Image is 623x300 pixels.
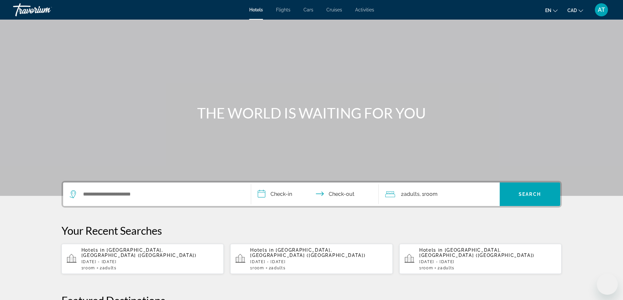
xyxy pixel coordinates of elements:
[420,190,438,199] span: , 1
[250,260,388,264] p: [DATE] - [DATE]
[598,7,605,13] span: AT
[81,260,219,264] p: [DATE] - [DATE]
[249,7,263,12] a: Hotels
[250,247,365,258] span: [GEOGRAPHIC_DATA], [GEOGRAPHIC_DATA] ([GEOGRAPHIC_DATA])
[567,6,583,15] button: Change currency
[399,244,562,274] button: Hotels in [GEOGRAPHIC_DATA], [GEOGRAPHIC_DATA] ([GEOGRAPHIC_DATA])[DATE] - [DATE]1Room2Adults
[404,191,420,197] span: Adults
[102,266,117,270] span: Adults
[545,6,558,15] button: Change language
[276,7,290,12] a: Flights
[271,266,286,270] span: Adults
[419,247,443,253] span: Hotels in
[81,266,95,270] span: 1
[597,274,618,295] iframe: Button to launch messaging window
[419,260,557,264] p: [DATE] - [DATE]
[440,266,455,270] span: Adults
[303,7,313,12] a: Cars
[326,7,342,12] a: Cruises
[419,247,534,258] span: [GEOGRAPHIC_DATA], [GEOGRAPHIC_DATA] ([GEOGRAPHIC_DATA])
[519,192,541,197] span: Search
[250,247,274,253] span: Hotels in
[269,266,286,270] span: 2
[401,190,420,199] span: 2
[13,1,78,18] a: Travorium
[355,7,374,12] a: Activities
[61,224,562,237] p: Your Recent Searches
[81,247,105,253] span: Hotels in
[81,247,197,258] span: [GEOGRAPHIC_DATA], [GEOGRAPHIC_DATA] ([GEOGRAPHIC_DATA])
[230,244,393,274] button: Hotels in [GEOGRAPHIC_DATA], [GEOGRAPHIC_DATA] ([GEOGRAPHIC_DATA])[DATE] - [DATE]1Room2Adults
[251,182,379,206] button: Check in and out dates
[500,182,560,206] button: Search
[63,182,560,206] div: Search widget
[61,244,224,274] button: Hotels in [GEOGRAPHIC_DATA], [GEOGRAPHIC_DATA] ([GEOGRAPHIC_DATA])[DATE] - [DATE]1Room2Adults
[100,266,117,270] span: 2
[250,266,264,270] span: 1
[424,191,438,197] span: Room
[379,182,500,206] button: Travelers: 2 adults, 0 children
[545,8,551,13] span: en
[252,266,264,270] span: Room
[567,8,577,13] span: CAD
[189,104,434,121] h1: THE WORLD IS WAITING FOR YOU
[593,3,610,17] button: User Menu
[419,266,433,270] span: 1
[83,266,95,270] span: Room
[438,266,455,270] span: 2
[422,266,433,270] span: Room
